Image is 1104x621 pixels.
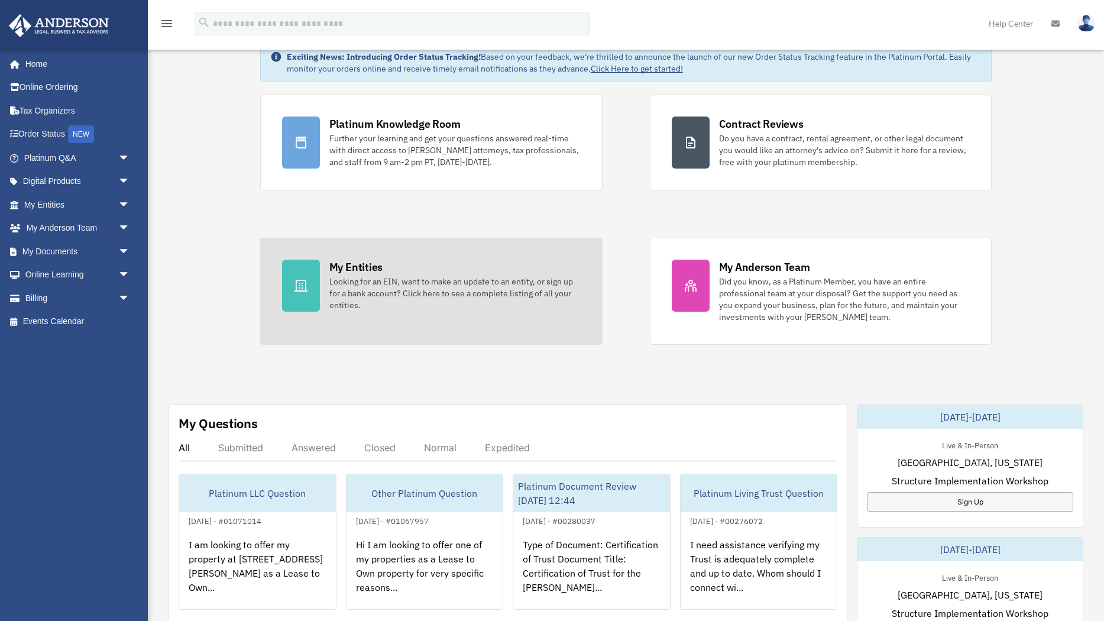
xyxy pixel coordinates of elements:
[118,146,142,170] span: arrow_drop_down
[347,528,503,620] div: Hi I am looking to offer one of my properties as a Lease to Own property for very specific reason...
[650,95,992,190] a: Contract Reviews Do you have a contract, rental agreement, or other legal document you would like...
[347,474,503,512] div: Other Platinum Question
[179,474,336,610] a: Platinum LLC Question[DATE] - #01071014I am looking to offer my property at [STREET_ADDRESS][PERS...
[260,238,603,345] a: My Entities Looking for an EIN, want to make an update to an entity, or sign up for a bank accoun...
[898,455,1043,470] span: [GEOGRAPHIC_DATA], [US_STATE]
[719,117,804,131] div: Contract Reviews
[198,16,211,29] i: search
[933,571,1008,583] div: Live & In-Person
[1077,15,1095,32] img: User Pic
[719,276,970,323] div: Did you know, as a Platinum Member, you have an entire professional team at your disposal? Get th...
[346,474,504,610] a: Other Platinum Question[DATE] - #01067957Hi I am looking to offer one of my properties as a Lease...
[8,122,148,147] a: Order StatusNEW
[8,193,148,216] a: My Entitiesarrow_drop_down
[513,528,670,620] div: Type of Document: Certification of Trust Document Title: Certification of Trust for the [PERSON_N...
[68,125,94,143] div: NEW
[260,95,603,190] a: Platinum Knowledge Room Further your learning and get your questions answered real-time with dire...
[8,263,148,287] a: Online Learningarrow_drop_down
[8,216,148,240] a: My Anderson Teamarrow_drop_down
[650,238,992,345] a: My Anderson Team Did you know, as a Platinum Member, you have an entire professional team at your...
[5,14,112,37] img: Anderson Advisors Platinum Portal
[179,514,271,526] div: [DATE] - #01071014
[287,51,982,75] div: Based on your feedback, we're thrilled to announce the launch of our new Order Status Tracking fe...
[179,442,190,454] div: All
[513,474,671,610] a: Platinum Document Review [DATE] 12:44[DATE] - #00280037Type of Document: Certification of Trust D...
[118,240,142,264] span: arrow_drop_down
[364,442,396,454] div: Closed
[329,260,383,274] div: My Entities
[8,310,148,334] a: Events Calendar
[118,286,142,310] span: arrow_drop_down
[118,170,142,194] span: arrow_drop_down
[898,588,1043,602] span: [GEOGRAPHIC_DATA], [US_STATE]
[8,76,148,99] a: Online Ordering
[8,99,148,122] a: Tax Organizers
[513,474,670,512] div: Platinum Document Review [DATE] 12:44
[8,52,142,76] a: Home
[118,216,142,241] span: arrow_drop_down
[933,438,1008,451] div: Live & In-Person
[513,514,605,526] div: [DATE] - #00280037
[681,528,837,620] div: I need assistance verifying my Trust is adequately complete and up to date. Whom should I connect...
[118,193,142,217] span: arrow_drop_down
[179,528,336,620] div: I am looking to offer my property at [STREET_ADDRESS][PERSON_NAME] as a Lease to Own...
[8,240,148,263] a: My Documentsarrow_drop_down
[857,405,1083,429] div: [DATE]-[DATE]
[329,117,461,131] div: Platinum Knowledge Room
[892,474,1048,488] span: Structure Implementation Workshop
[8,146,148,170] a: Platinum Q&Aarrow_drop_down
[719,132,970,168] div: Do you have a contract, rental agreement, or other legal document you would like an attorney's ad...
[118,263,142,287] span: arrow_drop_down
[160,21,174,31] a: menu
[218,442,263,454] div: Submitted
[179,474,336,512] div: Platinum LLC Question
[719,260,810,274] div: My Anderson Team
[867,492,1073,512] a: Sign Up
[485,442,530,454] div: Expedited
[347,514,438,526] div: [DATE] - #01067957
[857,538,1083,561] div: [DATE]-[DATE]
[892,606,1048,620] span: Structure Implementation Workshop
[287,51,481,62] strong: Exciting News: Introducing Order Status Tracking!
[681,474,837,512] div: Platinum Living Trust Question
[681,514,772,526] div: [DATE] - #00276072
[8,286,148,310] a: Billingarrow_drop_down
[292,442,336,454] div: Answered
[8,170,148,193] a: Digital Productsarrow_drop_down
[329,132,581,168] div: Further your learning and get your questions answered real-time with direct access to [PERSON_NAM...
[680,474,838,610] a: Platinum Living Trust Question[DATE] - #00276072I need assistance verifying my Trust is adequatel...
[591,63,683,74] a: Click Here to get started!
[329,276,581,311] div: Looking for an EIN, want to make an update to an entity, or sign up for a bank account? Click her...
[424,442,457,454] div: Normal
[179,415,258,432] div: My Questions
[160,17,174,31] i: menu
